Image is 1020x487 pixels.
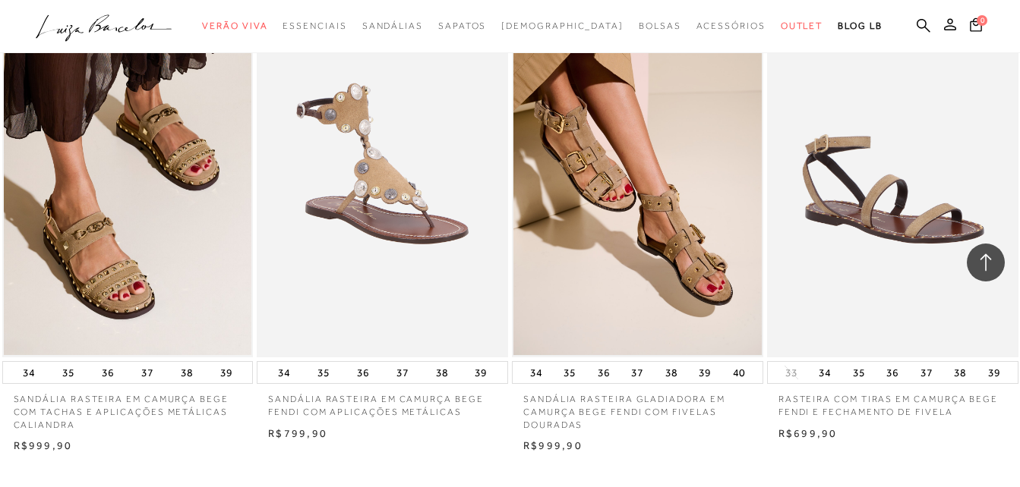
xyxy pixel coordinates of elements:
[559,362,580,383] button: 35
[848,362,870,383] button: 35
[176,362,197,383] button: 38
[639,12,681,40] a: categoryNavScreenReaderText
[58,362,79,383] button: 35
[202,12,267,40] a: categoryNavScreenReaderText
[18,362,39,383] button: 34
[781,366,802,380] button: 33
[778,427,838,439] span: R$699,90
[661,362,682,383] button: 38
[984,362,1005,383] button: 39
[781,12,823,40] a: categoryNavScreenReaderText
[523,439,583,451] span: R$999,90
[696,20,766,31] span: Acessórios
[781,20,823,31] span: Outlet
[767,384,1018,419] a: RASTEIRA COM TIRAS EM CAMURÇA BEGE FENDI E FECHAMENTO DE FIVELA
[627,362,648,383] button: 37
[639,20,681,31] span: Bolsas
[470,362,491,383] button: 39
[882,362,903,383] button: 36
[501,20,624,31] span: [DEMOGRAPHIC_DATA]
[216,362,237,383] button: 39
[438,12,486,40] a: categoryNavScreenReaderText
[392,362,413,383] button: 37
[696,12,766,40] a: categoryNavScreenReaderText
[694,362,715,383] button: 39
[916,362,937,383] button: 37
[728,362,750,383] button: 40
[431,362,453,383] button: 38
[362,12,423,40] a: categoryNavScreenReaderText
[2,384,254,431] a: SANDÁLIA RASTEIRA EM CAMURÇA BEGE COM TACHAS E APLICAÇÕES METÁLICAS CALIANDRA
[526,362,547,383] button: 34
[977,15,987,26] span: 0
[512,384,763,431] a: SANDÁLIA RASTEIRA GLADIADORA EM CAMURÇA BEGE FENDI COM FIVELAS DOURADAS
[313,362,334,383] button: 35
[838,12,882,40] a: BLOG LB
[438,20,486,31] span: Sapatos
[965,17,987,37] button: 0
[283,12,346,40] a: categoryNavScreenReaderText
[814,362,835,383] button: 34
[501,12,624,40] a: noSubCategoriesText
[362,20,423,31] span: Sandálias
[257,384,508,419] a: SANDÁLIA RASTEIRA EM CAMURÇA BEGE FENDI COM APLICAÇÕES METÁLICAS
[283,20,346,31] span: Essenciais
[14,439,73,451] span: R$999,90
[352,362,374,383] button: 36
[273,362,295,383] button: 34
[97,362,118,383] button: 36
[949,362,971,383] button: 38
[202,20,267,31] span: Verão Viva
[137,362,158,383] button: 37
[268,427,327,439] span: R$799,90
[838,20,882,31] span: BLOG LB
[593,362,614,383] button: 36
